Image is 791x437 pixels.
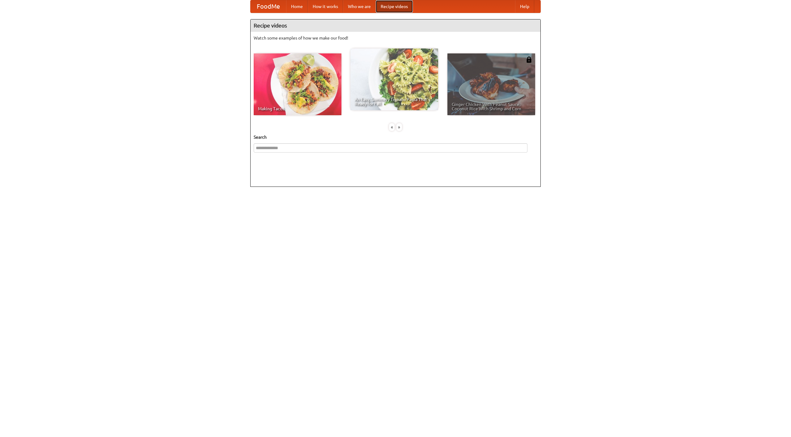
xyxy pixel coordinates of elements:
a: How it works [308,0,343,13]
p: Watch some examples of how we make our food! [254,35,537,41]
span: An Easy, Summery Tomato Pasta That's Ready for Fall [355,97,434,106]
div: « [389,123,395,131]
a: Recipe videos [376,0,413,13]
h4: Recipe videos [251,19,540,32]
a: An Easy, Summery Tomato Pasta That's Ready for Fall [350,48,438,110]
span: Making Tacos [258,107,337,111]
a: FoodMe [251,0,286,13]
a: Help [515,0,534,13]
a: Making Tacos [254,53,341,115]
div: » [396,123,402,131]
a: Home [286,0,308,13]
h5: Search [254,134,537,140]
a: Who we are [343,0,376,13]
img: 483408.png [526,57,532,63]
